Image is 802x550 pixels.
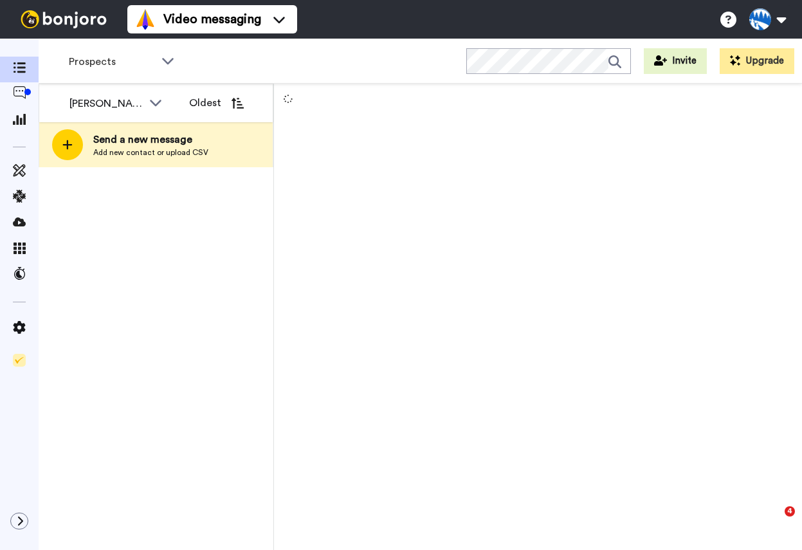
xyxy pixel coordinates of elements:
img: bj-logo-header-white.svg [15,10,112,28]
img: Checklist.svg [13,354,26,367]
span: Send a new message [93,132,208,147]
iframe: Intercom live chat [758,506,789,537]
img: vm-color.svg [135,9,156,30]
span: Prospects [69,54,155,69]
span: 4 [785,506,795,517]
button: Upgrade [720,48,794,74]
button: Invite [644,48,707,74]
span: Video messaging [163,10,261,28]
div: [PERSON_NAME] [69,96,143,111]
span: Add new contact or upload CSV [93,147,208,158]
button: Oldest [179,90,253,116]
